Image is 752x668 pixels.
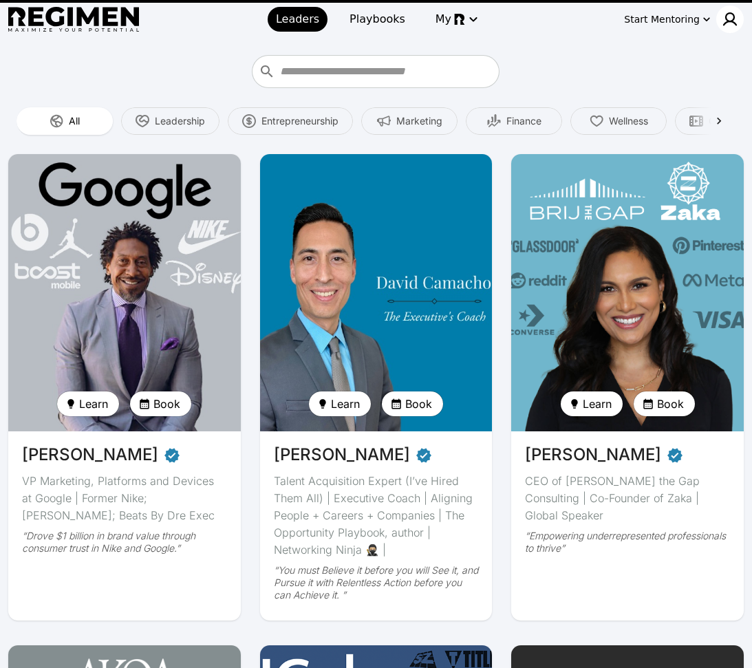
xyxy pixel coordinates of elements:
[506,114,541,128] span: Finance
[667,442,683,467] span: Verified partner - Devika Brij
[8,7,139,32] img: Regimen logo
[525,442,661,467] span: [PERSON_NAME]
[416,442,432,467] span: Verified partner - David Camacho
[525,530,730,554] div: “Empowering underrepresented professionals to thrive”
[405,396,432,412] span: Book
[22,442,158,467] span: [PERSON_NAME]
[274,442,410,467] span: [PERSON_NAME]
[583,396,612,412] span: Learn
[57,391,119,416] button: Learn
[624,12,700,26] div: Start Mentoring
[722,11,738,28] img: user icon
[155,114,205,128] span: Leadership
[361,107,458,135] button: Marketing
[609,114,648,128] span: Wellness
[22,530,227,554] div: “Drove $1 billion in brand value through consumer trust in Nike and Google.”
[228,107,353,135] button: Entrepreneurship
[260,154,493,431] img: avatar of David Camacho
[276,11,319,28] span: Leaders
[590,114,603,128] img: Wellness
[525,473,730,524] div: CEO of [PERSON_NAME] the Gap Consulting | Co-Founder of Zaka | Global Speaker
[261,114,339,128] span: Entrepreneurship
[153,396,180,412] span: Book
[377,114,391,128] img: Marketing
[634,391,695,416] button: Book
[561,391,623,416] button: Learn
[331,396,360,412] span: Learn
[511,154,744,431] img: avatar of Devika Brij
[657,396,684,412] span: Book
[268,7,327,32] a: Leaders
[164,442,180,467] span: Verified partner - Daryl Butler
[309,391,371,416] button: Learn
[242,114,256,128] img: Entrepreneurship
[50,114,63,128] img: All
[69,114,80,128] span: All
[130,391,191,416] button: Book
[79,396,108,412] span: Learn
[252,55,499,88] div: Who do you want to learn from?
[427,7,484,32] button: My
[341,7,413,32] a: Playbooks
[350,11,405,28] span: Playbooks
[570,107,667,135] button: Wellness
[466,107,562,135] button: Finance
[22,473,227,524] div: VP Marketing, Platforms and Devices at Google | Former Nike; [PERSON_NAME]; Beats By Dre Exec
[274,564,479,601] div: “You must Believe it before you will See it, and Pursue it with Relentless Action before you can ...
[136,114,149,128] img: Leadership
[396,114,442,128] span: Marketing
[382,391,443,416] button: Book
[436,11,451,28] span: My
[17,107,113,135] button: All
[8,154,241,431] img: avatar of Daryl Butler
[274,473,479,559] div: Talent Acquisition Expert (I’ve Hired Them All) | Executive Coach | Aligning People + Careers + C...
[121,107,219,135] button: Leadership
[487,114,501,128] img: Finance
[621,8,713,30] button: Start Mentoring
